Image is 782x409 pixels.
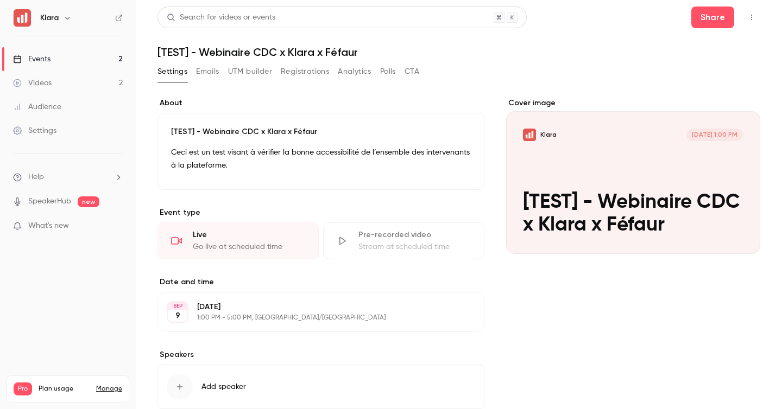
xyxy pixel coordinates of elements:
div: Search for videos or events [167,12,275,23]
button: Polls [380,63,396,80]
img: Klara [14,9,31,27]
p: 1:00 PM - 5:00 PM, [GEOGRAPHIC_DATA]/[GEOGRAPHIC_DATA] [197,314,427,322]
button: Registrations [281,63,329,80]
a: SpeakerHub [28,196,71,207]
div: LiveGo live at scheduled time [157,222,319,259]
p: Event type [157,207,484,218]
div: Events [13,54,51,65]
a: Manage [96,385,122,393]
div: Stream at scheduled time [358,241,471,252]
label: Cover image [506,98,760,108]
button: CTA [405,63,419,80]
h6: Klara [40,12,59,23]
section: Cover image [506,98,760,254]
div: Live [193,229,305,240]
div: Pre-recorded video [358,229,471,240]
div: SEP [168,302,187,310]
div: Audience [13,101,61,112]
button: Share [691,7,734,28]
label: About [157,98,484,108]
span: Pro [14,382,32,395]
span: Plan usage [39,385,90,393]
li: help-dropdown-opener [13,171,123,183]
iframe: Noticeable Trigger [110,221,123,231]
button: UTM builder [228,63,272,80]
span: Add speaker [201,381,246,392]
button: Settings [157,63,187,80]
button: Add speaker [157,365,484,409]
span: What's new [28,220,69,232]
span: Help [28,171,44,183]
span: new [78,196,99,207]
div: Pre-recorded videoStream at scheduled time [323,222,484,259]
label: Date and time [157,277,484,287]
label: Speakers [157,349,484,360]
div: Settings [13,125,56,136]
h1: [TEST] - Webinaire CDC x Klara x Féfaur [157,46,760,59]
p: [DATE] [197,302,427,312]
p: 9 [175,310,180,321]
div: Videos [13,78,52,88]
button: Analytics [338,63,371,80]
div: Go live at scheduled time [193,241,305,252]
p: [TEST] - Webinaire CDC x Klara x Féfaur [171,126,471,137]
p: Ceci est un test visant à vérifier la bonne accessibilité de l’ensemble des intervenants à la pla... [171,146,471,172]
button: Emails [196,63,219,80]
